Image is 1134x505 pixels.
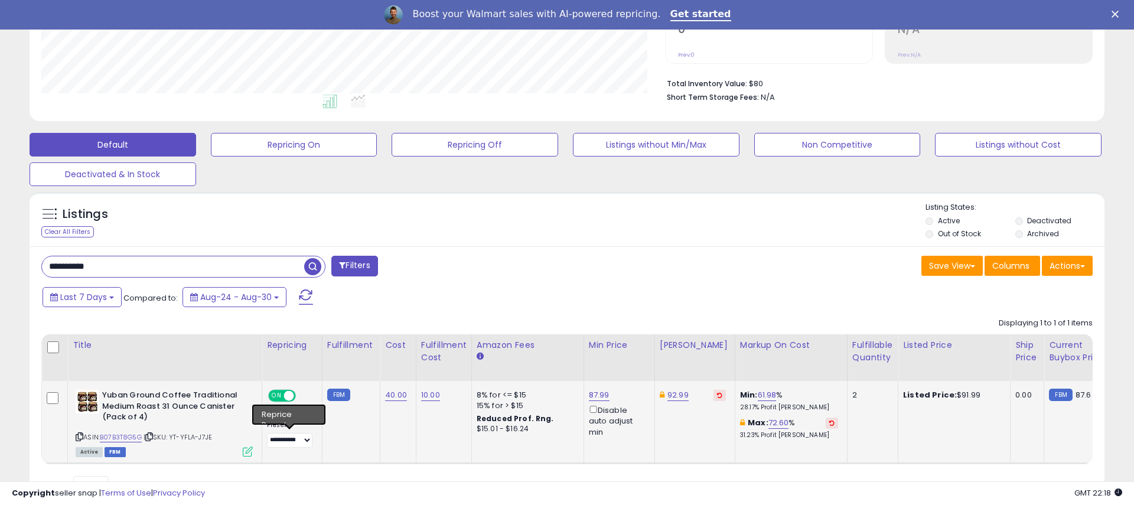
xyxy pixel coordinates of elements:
a: B07B3T8G5G [100,432,142,442]
strong: Copyright [12,487,55,499]
div: % [740,390,838,412]
div: Boost your Walmart sales with AI-powered repricing. [412,8,660,20]
h2: N/A [898,22,1092,38]
div: Fulfillable Quantity [852,339,893,364]
a: 61.98 [758,389,777,401]
span: ON [269,391,284,401]
a: 87.99 [589,389,610,401]
button: Repricing On [211,133,377,157]
a: 40.00 [385,389,407,401]
button: Deactivated & In Stock [30,162,196,186]
div: Fulfillment [327,339,375,351]
div: Min Price [589,339,650,351]
b: Yuban Ground Coffee Traditional Medium Roast 31 Ounce Canister (Pack of 4) [102,390,246,426]
th: The percentage added to the cost of goods (COGS) that forms the calculator for Min & Max prices. [735,334,847,381]
div: Win BuyBox * [267,408,313,419]
div: 0.00 [1015,390,1035,400]
div: ASIN: [76,390,253,455]
a: 72.60 [768,417,789,429]
small: FBM [327,389,350,401]
button: Aug-24 - Aug-30 [183,287,286,307]
span: 87.6 [1076,389,1091,400]
button: Columns [985,256,1040,276]
b: Reduced Prof. Rng. [477,413,554,423]
div: Close [1112,11,1123,18]
b: Listed Price: [903,389,957,400]
div: 2 [852,390,889,400]
div: % [740,418,838,439]
span: Columns [992,260,1029,272]
h2: 0 [678,22,872,38]
span: Last 7 Days [60,291,107,303]
button: Save View [921,256,983,276]
a: 92.99 [667,389,689,401]
a: Terms of Use [101,487,151,499]
div: [PERSON_NAME] [660,339,730,351]
img: 51bXrR4OfoL._SL40_.jpg [76,390,99,413]
span: Aug-24 - Aug-30 [200,291,272,303]
small: Prev: N/A [898,51,921,58]
button: Last 7 Days [43,287,122,307]
small: Prev: 0 [678,51,695,58]
b: Short Term Storage Fees: [667,92,759,102]
button: Listings without Cost [935,133,1102,157]
a: 10.00 [421,389,440,401]
button: Actions [1042,256,1093,276]
div: 15% for > $15 [477,400,575,411]
div: Disable auto adjust min [589,403,646,438]
small: Amazon Fees. [477,351,484,362]
div: 8% for <= $15 [477,390,575,400]
b: Min: [740,389,758,400]
div: Cost [385,339,411,351]
p: 28.17% Profit [PERSON_NAME] [740,403,838,412]
span: FBM [105,447,126,457]
button: Filters [331,256,377,276]
span: Show: entries [50,480,135,491]
button: Default [30,133,196,157]
img: Profile image for Adrian [384,5,403,24]
button: Listings without Min/Max [573,133,739,157]
p: Listing States: [926,202,1104,213]
button: Repricing Off [392,133,558,157]
label: Out of Stock [938,229,981,239]
div: Displaying 1 to 1 of 1 items [999,318,1093,329]
p: 31.23% Profit [PERSON_NAME] [740,431,838,439]
div: Ship Price [1015,339,1039,364]
div: Markup on Cost [740,339,842,351]
span: | SKU: YT-YFLA-J7JE [144,432,212,442]
a: Privacy Policy [153,487,205,499]
small: FBM [1049,389,1072,401]
div: Current Buybox Price [1049,339,1110,364]
a: Get started [670,8,731,21]
div: seller snap | | [12,488,205,499]
div: Preset: [267,421,313,448]
div: Amazon Fees [477,339,579,351]
div: $15.01 - $16.24 [477,424,575,434]
div: Listed Price [903,339,1005,351]
label: Deactivated [1027,216,1071,226]
div: Fulfillment Cost [421,339,467,364]
label: Active [938,216,960,226]
div: Clear All Filters [41,226,94,237]
button: Non Competitive [754,133,921,157]
li: $80 [667,76,1084,90]
b: Max: [748,417,768,428]
h5: Listings [63,206,108,223]
span: N/A [761,92,775,103]
span: 2025-09-7 22:18 GMT [1074,487,1122,499]
div: Title [73,339,257,351]
div: $91.99 [903,390,1001,400]
span: Compared to: [123,292,178,304]
span: All listings currently available for purchase on Amazon [76,447,103,457]
div: Repricing [267,339,317,351]
label: Archived [1027,229,1059,239]
span: OFF [294,391,313,401]
b: Total Inventory Value: [667,79,747,89]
